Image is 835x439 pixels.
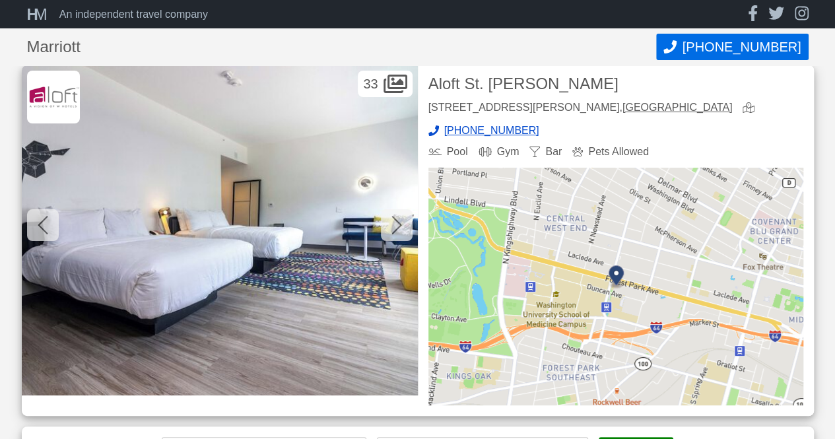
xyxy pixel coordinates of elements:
[27,39,657,55] h1: Marriott
[428,147,468,157] div: Pool
[743,102,760,115] a: view map
[682,40,801,55] span: [PHONE_NUMBER]
[768,5,784,23] a: twitter
[479,147,519,157] div: Gym
[572,147,649,157] div: Pets Allowed
[34,5,44,23] span: M
[622,102,733,113] a: [GEOGRAPHIC_DATA]
[529,147,562,157] div: Bar
[358,71,412,97] div: 33
[428,168,803,405] img: map
[27,7,54,22] a: HM
[428,76,803,92] h2: Aloft St. [PERSON_NAME]
[444,125,539,136] span: [PHONE_NUMBER]
[428,102,733,115] div: [STREET_ADDRESS][PERSON_NAME],
[795,5,809,23] a: instagram
[656,34,808,60] button: Call
[27,71,80,123] img: Marriott
[22,65,418,395] img: Room
[59,9,208,20] div: An independent travel company
[748,5,758,23] a: facebook
[27,5,34,23] span: H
